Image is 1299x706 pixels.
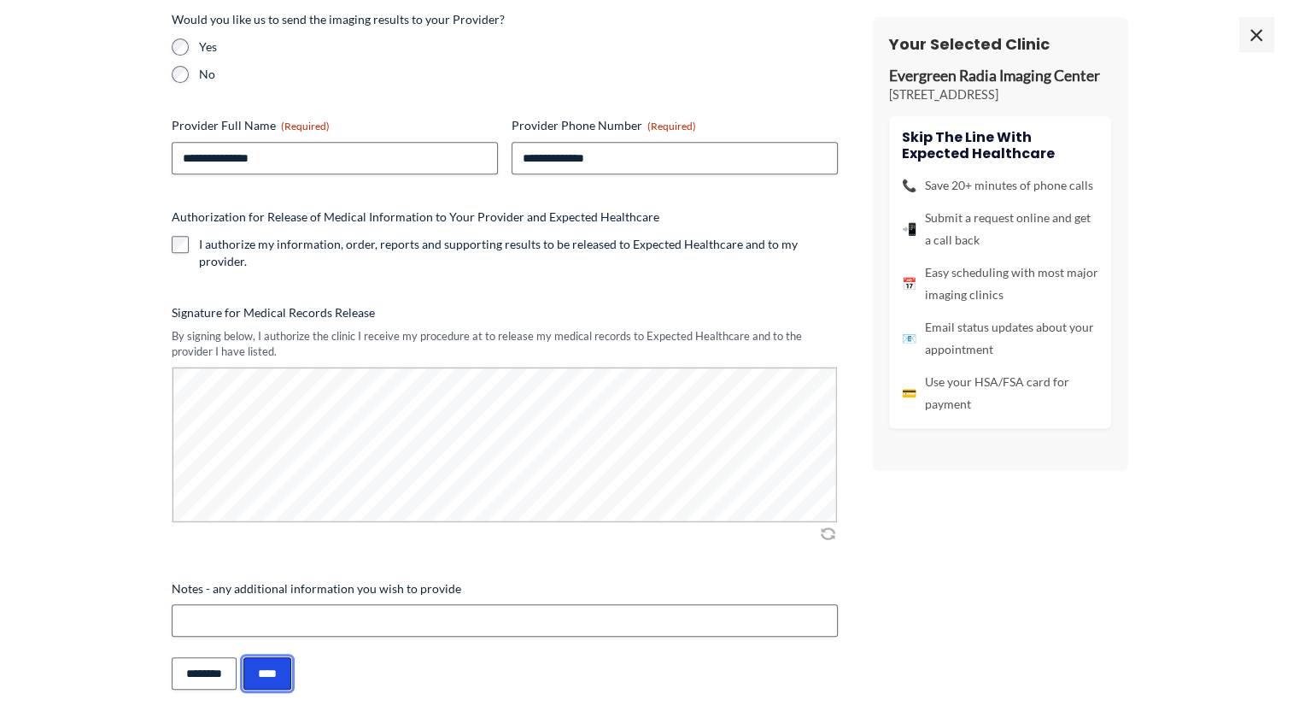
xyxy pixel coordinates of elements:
legend: Would you like us to send the imaging results to your Provider? [172,11,505,28]
label: Notes - any additional information you wish to provide [172,580,838,597]
span: (Required) [647,120,696,132]
span: 💳 [902,382,916,404]
li: Submit a request online and get a call back [902,207,1098,251]
label: No [199,66,838,83]
span: 📲 [902,218,916,240]
img: Clear Signature [817,525,838,542]
label: Signature for Medical Records Release [172,304,838,321]
label: Provider Full Name [172,117,498,134]
label: I authorize my information, order, reports and supporting results to be released to Expected Heal... [199,236,838,270]
p: Evergreen Radia Imaging Center [889,67,1111,86]
p: [STREET_ADDRESS] [889,86,1111,103]
legend: Authorization for Release of Medical Information to Your Provider and Expected Healthcare [172,209,659,226]
label: Yes [199,38,838,56]
label: Provider Phone Number [512,117,838,134]
span: 📧 [902,327,916,350]
li: Easy scheduling with most major imaging clinics [902,262,1098,306]
span: × [1239,17,1273,51]
h4: Skip the line with Expected Healthcare [902,129,1098,162]
div: By signing below, I authorize the clinic I receive my procedure at to release my medical records ... [172,328,838,360]
li: Email status updates about your appointment [902,316,1098,361]
li: Use your HSA/FSA card for payment [902,371,1098,415]
h3: Your Selected Clinic [889,34,1111,54]
li: Save 20+ minutes of phone calls [902,174,1098,197]
span: (Required) [281,120,330,132]
span: 📞 [902,174,916,197]
span: 📅 [902,273,916,295]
